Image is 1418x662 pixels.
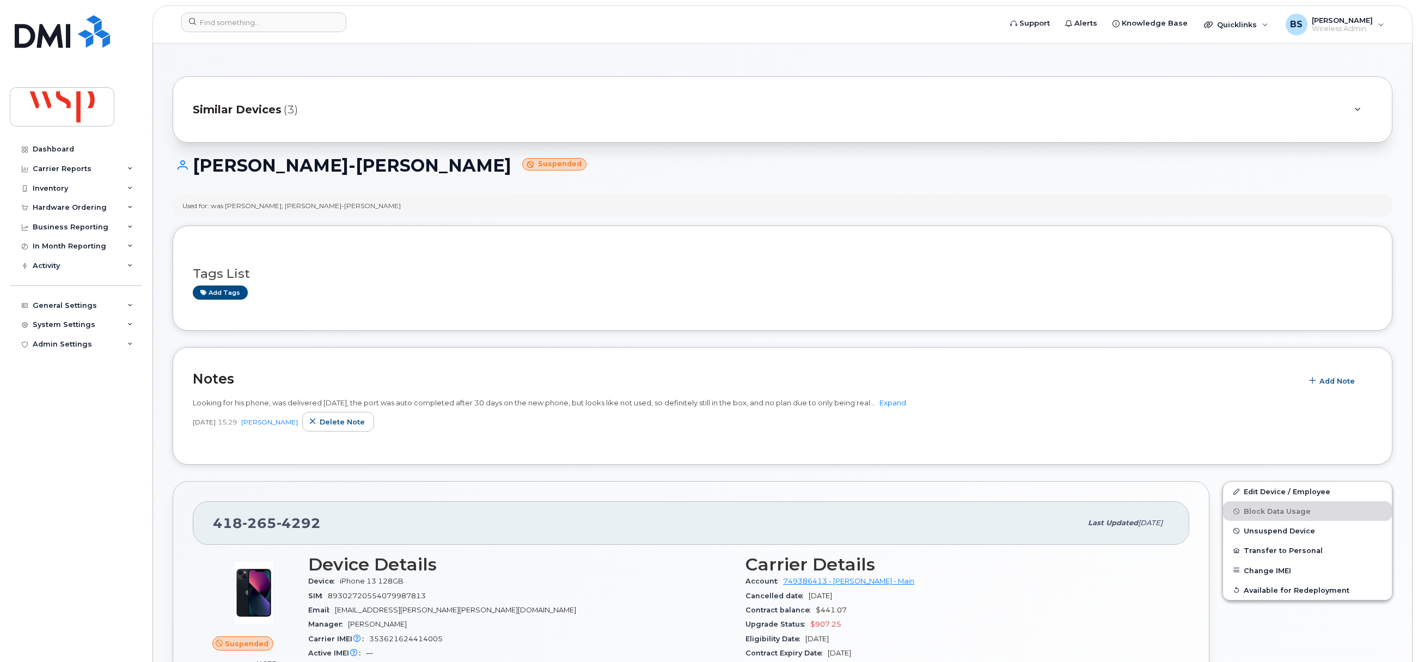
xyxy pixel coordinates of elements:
span: Delete note [320,417,365,427]
span: Cancelled date [745,592,809,600]
span: Carrier IMEI [308,635,369,643]
span: Eligibility Date [745,635,805,643]
a: Expand [879,398,906,407]
span: 89302720554079987813 [328,592,426,600]
span: — [366,649,373,657]
img: image20231002-3703462-1ig824h.jpeg [221,560,286,625]
span: SIM [308,592,328,600]
span: [DATE] [828,649,851,657]
span: Unsuspend Device [1244,527,1315,535]
span: Last updated [1088,519,1138,527]
button: Change IMEI [1223,561,1392,580]
span: Active IMEI [308,649,366,657]
span: Add Note [1319,376,1355,386]
a: 749386413 - [PERSON_NAME] - Main [783,577,914,585]
span: [DATE] [193,417,216,427]
span: (3) [284,102,298,118]
span: Account [745,577,783,585]
span: 15:29 [218,417,237,427]
a: Edit Device / Employee [1223,482,1392,501]
span: 4292 [277,515,321,531]
button: Block Data Usage [1223,501,1392,521]
span: Available for Redeployment [1244,586,1349,594]
span: 353621624414005 [369,635,443,643]
button: Delete note [302,412,374,432]
span: 418 [213,515,321,531]
h3: Carrier Details [745,555,1170,574]
button: Transfer to Personal [1223,540,1392,560]
button: Unsuspend Device [1223,521,1392,540]
a: [PERSON_NAME] [241,418,298,426]
button: Add Note [1302,372,1364,391]
button: Available for Redeployment [1223,580,1392,600]
h2: Notes [193,371,1297,387]
span: iPhone 13 128GB [340,577,404,585]
span: Contract Expiry Date [745,649,828,657]
span: [PERSON_NAME] [348,620,407,628]
span: [DATE] [809,592,832,600]
a: Add tags [193,286,248,299]
span: 265 [242,515,277,531]
h3: Device Details [308,555,732,574]
span: Upgrade Status [745,620,810,628]
div: Used for: was [PERSON_NAME]; [PERSON_NAME]-[PERSON_NAME] [182,201,401,210]
span: [DATE] [1138,519,1163,527]
span: [DATE] [805,635,829,643]
h3: Tags List [193,267,1372,281]
span: Looking for his phone, was delivered [DATE], the port was auto completed after 30 days on the new... [193,398,875,407]
span: Similar Devices [193,102,282,118]
span: $907.25 [810,620,841,628]
span: Device [308,577,340,585]
span: [EMAIL_ADDRESS][PERSON_NAME][PERSON_NAME][DOMAIN_NAME] [335,606,576,614]
h1: [PERSON_NAME]-[PERSON_NAME] [173,156,1392,175]
span: Email [308,606,335,614]
span: Suspended [225,639,268,649]
span: $441.07 [816,606,847,614]
small: Suspended [522,158,586,171]
span: Contract balance [745,606,816,614]
span: Manager [308,620,348,628]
